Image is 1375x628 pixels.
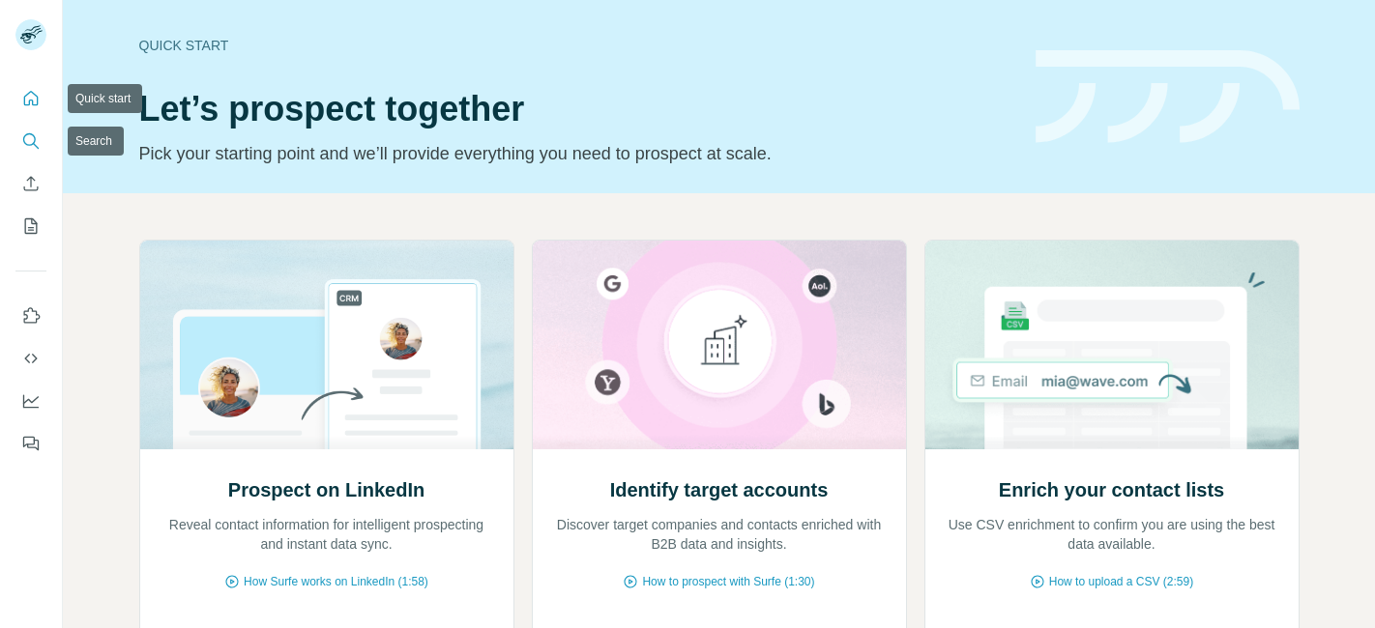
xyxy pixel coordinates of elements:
[139,36,1012,55] div: Quick start
[552,515,887,554] p: Discover target companies and contacts enriched with B2B data and insights.
[15,209,46,243] button: My lists
[1049,573,1193,590] span: How to upload a CSV (2:59)
[15,384,46,418] button: Dashboard
[945,515,1279,554] p: Use CSV enrichment to confirm you are using the best data available.
[15,341,46,376] button: Use Surfe API
[160,515,494,554] p: Reveal contact information for intelligent prospecting and instant data sync.
[15,81,46,116] button: Quick start
[999,476,1224,503] h2: Enrich your contact lists
[532,241,907,449] img: Identify target accounts
[228,476,424,503] h2: Prospect on LinkedIn
[15,124,46,158] button: Search
[642,573,814,590] span: How to prospect with Surfe (1:30)
[139,241,514,449] img: Prospect on LinkedIn
[15,166,46,201] button: Enrich CSV
[139,140,1012,167] p: Pick your starting point and we’ll provide everything you need to prospect at scale.
[610,476,829,503] h2: Identify target accounts
[15,299,46,333] button: Use Surfe on LinkedIn
[924,241,1300,449] img: Enrich your contact lists
[1036,50,1300,144] img: banner
[244,573,428,590] span: How Surfe works on LinkedIn (1:58)
[139,90,1012,128] h1: Let’s prospect together
[15,426,46,461] button: Feedback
